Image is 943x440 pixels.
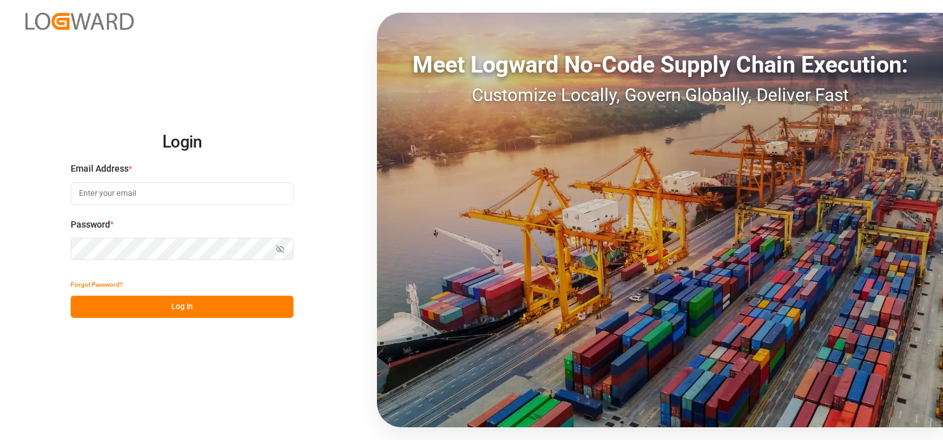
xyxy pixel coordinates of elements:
[71,296,294,318] button: Log In
[71,162,129,175] span: Email Address
[377,48,943,82] div: Meet Logward No-Code Supply Chain Execution:
[71,273,123,296] button: Forgot Password?
[25,13,134,30] img: Logward_new_orange.png
[71,218,110,231] span: Password
[71,122,294,163] h2: Login
[377,82,943,109] div: Customize Locally, Govern Globally, Deliver Fast
[71,182,294,205] input: Enter your email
